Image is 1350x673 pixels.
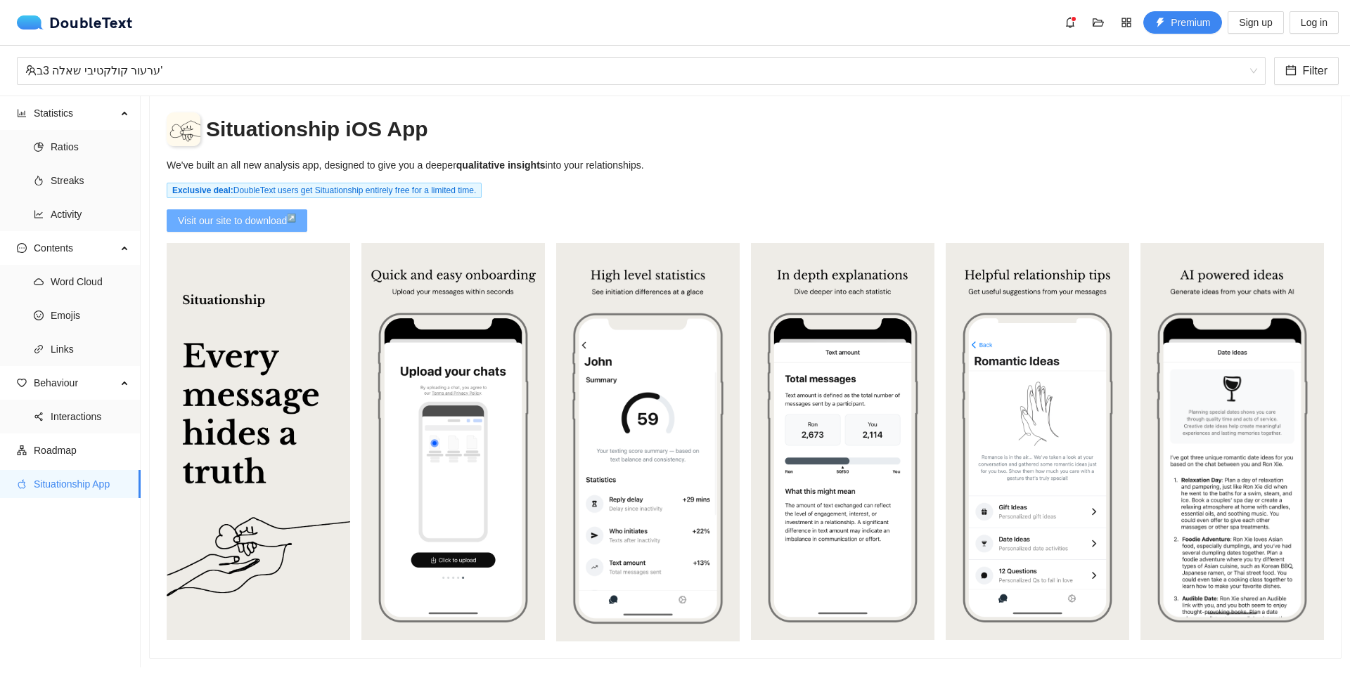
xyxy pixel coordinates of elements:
[34,470,129,498] span: Situationship App
[1302,62,1327,79] span: Filter
[1060,17,1081,28] span: bell
[25,58,1245,84] div: ערעור קולקטיבי שאלה 3ב'
[51,403,129,431] span: Interactions
[51,268,129,296] span: Word Cloud
[17,15,133,30] a: logoDoubleText
[51,301,129,329] span: Emojis
[34,369,117,397] span: Behaviour
[456,159,546,171] b: qualitative insights
[167,183,482,198] span: DoubleText users get Situationship entirely free for a limited time.
[1171,15,1210,30] span: Premium
[51,166,129,195] span: Streaks
[1087,11,1110,34] button: folder-open
[17,15,133,30] div: DoubleText
[1301,15,1327,30] span: Log in
[1059,11,1081,34] button: bell
[34,344,44,354] span: link
[1285,65,1297,78] span: calendar
[167,112,200,146] img: logo
[34,412,44,422] span: share-alt
[34,142,44,152] span: pie-chart
[1239,15,1272,30] span: Sign up
[17,378,27,388] span: heart
[287,214,296,222] sup: ↗
[1115,11,1138,34] button: appstore
[25,58,1257,84] span: ערעור קולקטיבי שאלה 3ב'
[51,335,129,363] span: Links
[17,15,49,30] img: logo
[1228,11,1283,34] button: Sign up
[34,234,117,262] span: Contents
[51,133,129,161] span: Ratios
[1143,11,1222,34] button: thunderboltPremium
[17,479,27,489] span: apple
[34,311,44,320] span: smile
[172,185,233,195] b: Exclusive deal:
[1290,11,1339,34] button: Log in
[34,436,129,464] span: Roadmap
[17,445,27,455] span: apartment
[1274,57,1339,85] button: calendarFilter
[206,117,428,141] h2: Situationship iOS App
[34,176,44,185] span: fire
[17,243,27,253] span: message
[34,209,44,219] span: line-chart
[1088,17,1109,28] span: folder-open
[167,157,644,173] div: We've built an all new analysis app, designed to give you a deeper into your relationships.
[34,277,44,287] span: cloud
[51,200,129,228] span: Activity
[178,213,287,228] span: Visit our site to download
[17,108,27,118] span: bar-chart
[167,209,307,232] button: Visit our site to download↗
[1155,18,1165,29] span: thunderbolt
[34,99,117,127] span: Statistics
[25,65,37,76] span: team
[1116,17,1137,28] span: appstore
